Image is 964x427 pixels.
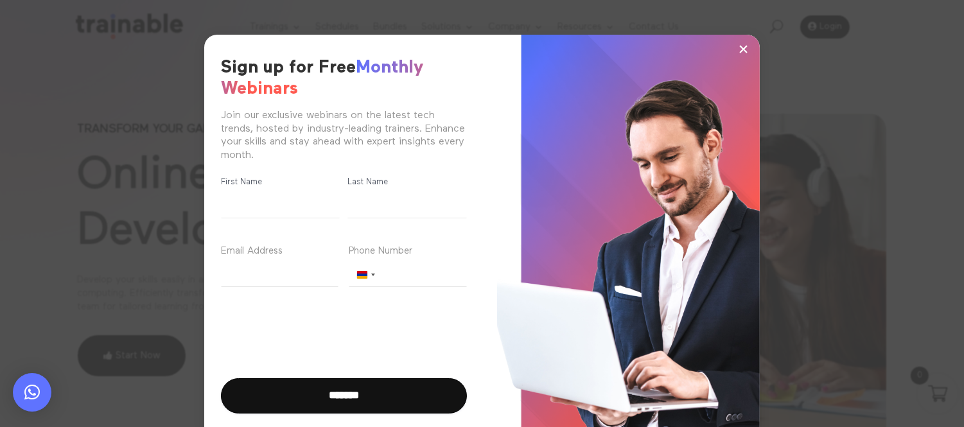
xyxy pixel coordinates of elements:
[286,248,325,256] span: (Required)
[221,177,340,189] label: First Name
[221,109,467,162] div: Join our exclusive webinars on the latest tech trends, hosted by industry-leading trainers. Enhan...
[221,57,467,107] h2: Sign up for Free
[349,244,466,257] label: Phone Number
[221,244,338,257] label: Email Address
[221,313,416,363] iframe: reCAPTCHA
[738,39,749,58] span: ×
[349,263,379,286] button: Selected country
[416,248,455,256] span: (Required)
[734,39,753,58] button: ×
[347,177,466,189] label: Last Name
